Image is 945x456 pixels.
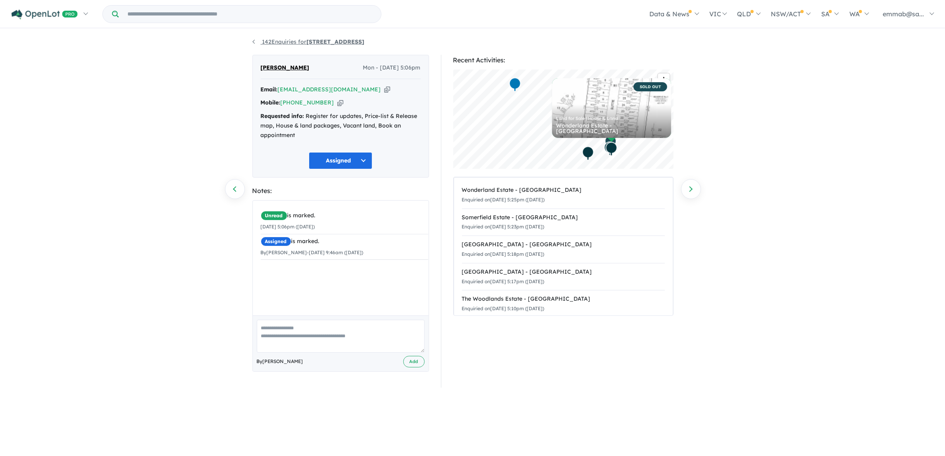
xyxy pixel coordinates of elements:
strong: [STREET_ADDRESS] [307,38,365,45]
a: [GEOGRAPHIC_DATA] - [GEOGRAPHIC_DATA]Enquiried on[DATE] 5:18pm ([DATE]) [462,236,665,263]
a: [EMAIL_ADDRESS][DOMAIN_NAME] [278,86,381,93]
a: Somerfield Estate - [GEOGRAPHIC_DATA]Enquiried on[DATE] 5:23pm ([DATE]) [462,209,665,236]
strong: Mobile: [261,99,281,106]
div: is marked. [261,237,428,246]
small: Enquiried on [DATE] 5:18pm ([DATE]) [462,251,545,257]
div: is marked. [261,211,428,220]
button: Add [403,356,425,367]
div: [GEOGRAPHIC_DATA] - [GEOGRAPHIC_DATA] [462,267,665,277]
a: [PHONE_NUMBER] [281,99,334,106]
div: Land for Sale | House & Land [556,116,667,121]
div: Recent Activities: [453,55,674,66]
div: Wonderland Estate - [GEOGRAPHIC_DATA] [462,185,665,195]
div: The Woodlands Estate - [GEOGRAPHIC_DATA] [462,294,665,304]
div: Somerfield Estate - [GEOGRAPHIC_DATA] [462,213,665,222]
span: Mon - [DATE] 5:06pm [363,63,421,73]
span: SOLD OUT [633,82,667,91]
div: Register for updates, Price-list & Release map, House & land packages, Vacant land, Book an appoi... [261,112,421,140]
a: SOLD OUT Land for Sale | House & Land Wonderland Estate - [GEOGRAPHIC_DATA] [552,78,671,138]
span: Unread [261,211,287,220]
nav: breadcrumb [252,37,693,47]
div: Notes: [252,185,429,196]
a: Wonderland Estate - [GEOGRAPHIC_DATA]Enquiried on[DATE] 5:25pm ([DATE]) [462,182,665,209]
div: [GEOGRAPHIC_DATA] - [GEOGRAPHIC_DATA] [462,240,665,249]
strong: Email: [261,86,278,93]
small: Enquiried on [DATE] 5:10pm ([DATE]) [462,305,545,311]
span: emmab@sa... [883,10,924,18]
input: Try estate name, suburb, builder or developer [120,6,379,23]
button: Copy [337,99,343,107]
span: Assigned [261,237,291,246]
button: Copy [384,85,390,94]
a: 142Enquiries for[STREET_ADDRESS] [252,38,365,45]
small: Enquiried on [DATE] 5:23pm ([DATE]) [462,224,545,230]
a: The Woodlands Estate - [GEOGRAPHIC_DATA]Enquiried on[DATE] 5:10pm ([DATE]) [462,290,665,318]
small: Enquiried on [DATE] 5:25pm ([DATE]) [462,197,545,203]
button: Assigned [309,152,372,169]
span: [PERSON_NAME] [261,63,310,73]
div: Map marker [604,141,616,156]
strong: Requested info: [261,112,304,120]
a: [GEOGRAPHIC_DATA] - [GEOGRAPHIC_DATA]Enquiried on[DATE] 5:17pm ([DATE]) [462,263,665,291]
div: Map marker [509,77,521,92]
button: Zoom in [658,73,670,85]
img: Openlot PRO Logo White [12,10,78,19]
div: Map marker [582,146,594,161]
div: Map marker [605,142,617,157]
small: [DATE] 5:06pm ([DATE]) [261,224,315,230]
small: By [PERSON_NAME] - [DATE] 9:46am ([DATE]) [261,249,364,255]
div: Wonderland Estate - [GEOGRAPHIC_DATA] [556,123,667,134]
small: Enquiried on [DATE] 5:17pm ([DATE]) [462,278,545,284]
canvas: Map [453,70,674,169]
span: By [PERSON_NAME] [257,357,303,365]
